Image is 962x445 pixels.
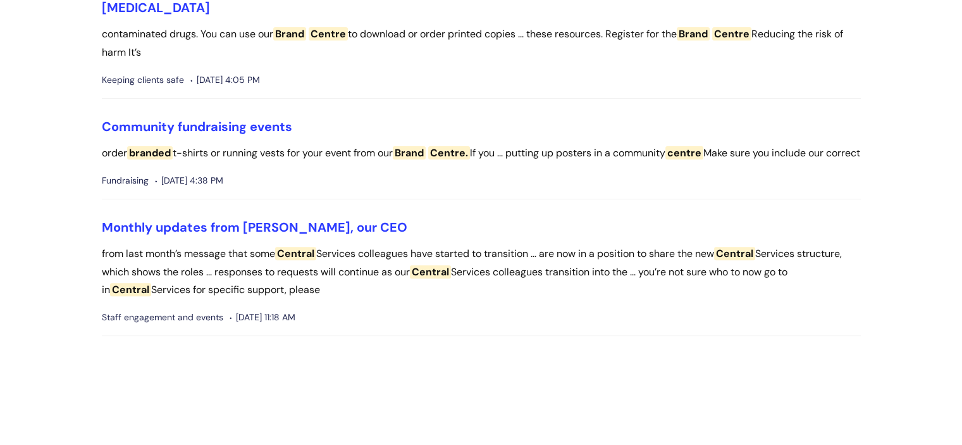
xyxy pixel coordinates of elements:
[190,72,260,88] span: [DATE] 4:05 PM
[102,118,292,135] a: Community fundraising events
[273,27,306,41] span: Brand
[410,265,451,279] span: Central
[155,173,223,189] span: [DATE] 4:38 PM
[714,247,755,260] span: Central
[275,247,316,260] span: Central
[230,310,295,325] span: [DATE] 11:18 AM
[102,25,861,62] p: contaminated drugs. You can use our to download or order printed copies ... these resources. Regi...
[102,245,861,299] p: from last month’s message that some Services colleagues have started to transition ... are now in...
[102,310,223,325] span: Staff engagement and events
[677,27,710,41] span: Brand
[712,27,751,41] span: Centre
[665,146,703,160] span: centre
[102,144,861,163] p: order t-shirts or running vests for your event from our If you ... putting up posters in a commun...
[393,146,426,160] span: Brand
[102,219,407,235] a: Monthly updates from [PERSON_NAME], our CEO
[428,146,470,160] span: Centre.
[110,283,151,296] span: Central
[102,72,184,88] span: Keeping clients safe
[309,27,348,41] span: Centre
[102,173,149,189] span: Fundraising
[127,146,173,160] span: branded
